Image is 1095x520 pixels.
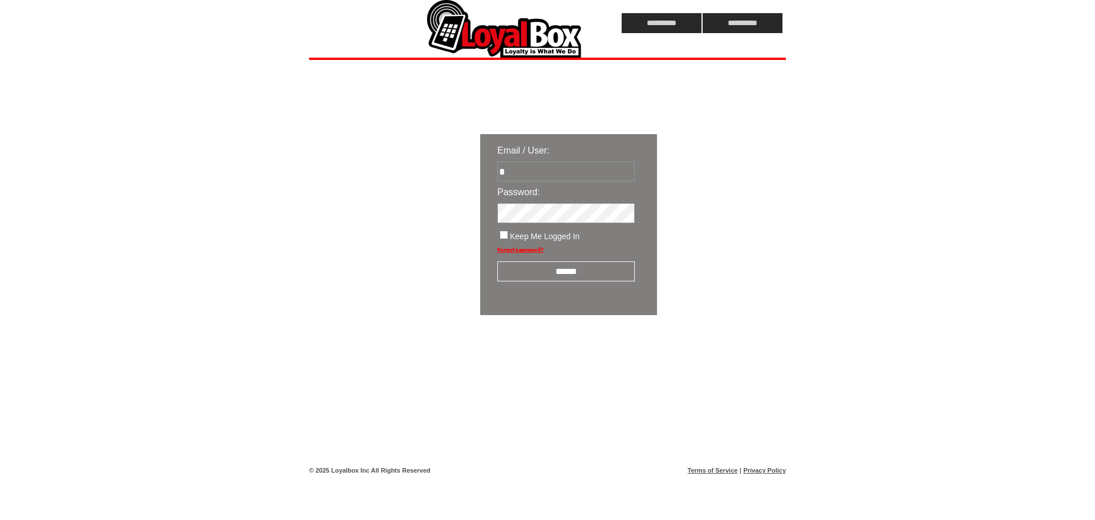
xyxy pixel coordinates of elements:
a: Privacy Policy [743,467,786,474]
a: Terms of Service [688,467,738,474]
span: Password: [497,187,540,197]
a: Forgot password? [497,247,544,253]
span: | [740,467,741,474]
span: Keep Me Logged In [510,232,579,241]
span: Email / User: [497,146,550,155]
img: transparent.png [690,344,747,358]
span: © 2025 Loyalbox Inc All Rights Reserved [309,467,431,474]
